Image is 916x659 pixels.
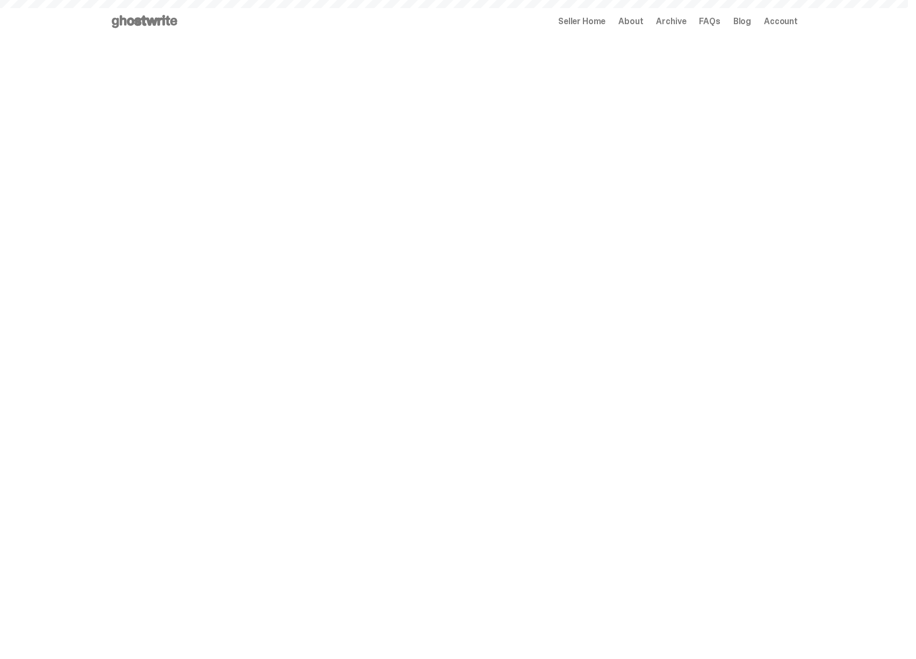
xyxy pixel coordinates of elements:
[764,17,798,26] a: Account
[656,17,686,26] a: Archive
[618,17,643,26] a: About
[558,17,605,26] a: Seller Home
[699,17,720,26] a: FAQs
[733,17,751,26] a: Blog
